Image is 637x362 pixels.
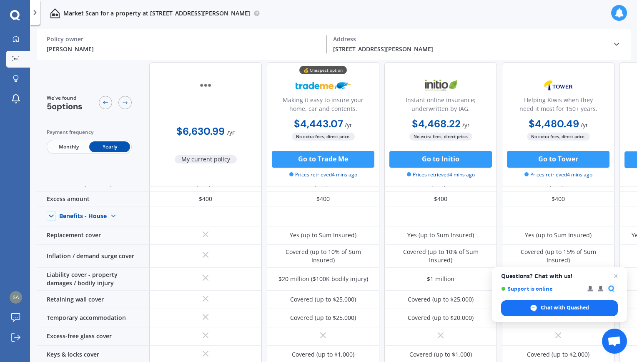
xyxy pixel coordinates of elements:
div: Covered (up to $25,000) [408,295,474,304]
span: No extra fees, direct price. [409,133,472,141]
div: Covered (up to 10% of Sum Insured) [273,248,373,264]
div: $400 [267,192,379,206]
div: $20 million ($100K bodily injury) [278,275,368,283]
img: other-insurer.png [178,75,233,96]
span: Prices retrieved 4 mins ago [407,171,475,178]
div: Covered (up to $20,000) [408,314,474,322]
div: Covered (up to $25,000) [290,314,356,322]
b: $4,480.49 [529,117,579,130]
button: Go to Tower [507,151,609,168]
p: Market Scan for a property at [STREET_ADDRESS][PERSON_NAME] [63,9,250,18]
div: $400 [384,192,497,206]
div: $400 [149,192,262,206]
div: Yes (up to Sum Insured) [525,231,592,239]
button: Go to Initio [389,151,492,168]
span: Monthly [48,141,89,152]
span: Prices retrieved 4 mins ago [289,171,357,178]
div: [STREET_ADDRESS][PERSON_NAME] [333,45,606,53]
div: Policy owner [47,35,319,43]
div: $1 million [427,275,454,283]
img: home-and-contents.b802091223b8502ef2dd.svg [50,8,60,18]
span: No extra fees, direct price. [292,133,355,141]
div: Instant online insurance; underwritten by IAG. [391,96,490,116]
div: Covered (up to 10% of Sum Insured) [391,248,491,264]
span: Support is online [501,286,582,292]
span: Questions? Chat with us! [501,273,618,279]
span: Yearly [89,141,130,152]
div: Yes (up to Sum Insured) [407,231,474,239]
div: Covered (up to $25,000) [290,295,356,304]
span: 5 options [47,101,83,112]
div: Replacement cover [37,226,149,245]
div: Covered (up to 15% of Sum Insured) [508,248,608,264]
span: No extra fees, direct price. [527,133,590,141]
b: $4,443.07 [294,117,343,130]
span: / yr [227,128,235,136]
div: Making it easy to insure your home, car and contents. [274,96,372,116]
img: Tower.webp [531,75,586,96]
b: $4,468.22 [412,117,461,130]
b: $6,630.99 [176,125,225,138]
span: Chat with Quashed [501,300,618,316]
div: Benefits - House [59,212,107,220]
span: We've found [47,94,83,102]
div: Covered (up to $1,000) [409,350,472,359]
div: Payment frequency [47,128,132,136]
img: Initio.webp [413,75,468,96]
span: My current policy [175,155,237,163]
div: [PERSON_NAME] [47,45,319,53]
span: Chat with Quashed [541,304,589,312]
div: Helping Kiwis when they need it most for 150+ years. [509,96,607,116]
a: Open chat [602,329,627,354]
span: / yr [345,121,352,129]
div: Yes (up to Sum Insured) [290,231,356,239]
div: Retaining wall cover [37,291,149,309]
div: $400 [502,192,614,206]
button: Go to Trade Me [272,151,374,168]
div: Covered (up to $1,000) [292,350,354,359]
div: Temporary accommodation [37,309,149,327]
img: Benefit content down [107,209,120,223]
div: Liability cover - property damages / bodily injury [37,268,149,291]
div: Excess amount [37,192,149,206]
div: Covered (up to $2,000) [527,350,589,359]
img: 2ab3209a7bca2323c5a5402cbc7cb9f1 [10,291,22,304]
span: Prices retrieved 4 mins ago [524,171,592,178]
span: / yr [581,121,588,129]
span: / yr [462,121,470,129]
div: Inflation / demand surge cover [37,245,149,268]
div: Excess-free glass cover [37,327,149,346]
div: 💰 Cheapest option [299,66,347,74]
div: Address [333,35,606,43]
img: Trademe.webp [296,75,351,96]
